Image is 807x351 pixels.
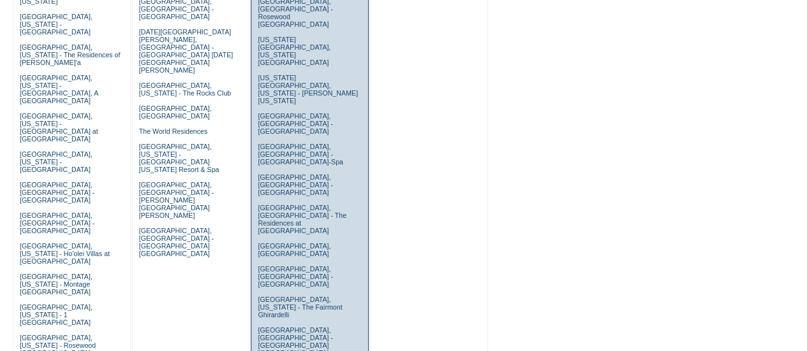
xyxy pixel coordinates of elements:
[139,181,214,219] a: [GEOGRAPHIC_DATA], [GEOGRAPHIC_DATA] - [PERSON_NAME][GEOGRAPHIC_DATA][PERSON_NAME]
[20,303,93,326] a: [GEOGRAPHIC_DATA], [US_STATE] - 1 [GEOGRAPHIC_DATA]
[258,74,358,104] a: [US_STATE][GEOGRAPHIC_DATA], [US_STATE] - [PERSON_NAME] [US_STATE]
[139,82,232,97] a: [GEOGRAPHIC_DATA], [US_STATE] - The Rocks Club
[258,112,332,135] a: [GEOGRAPHIC_DATA], [GEOGRAPHIC_DATA] - [GEOGRAPHIC_DATA]
[20,43,121,66] a: [GEOGRAPHIC_DATA], [US_STATE] - The Residences of [PERSON_NAME]'a
[20,211,94,234] a: [GEOGRAPHIC_DATA], [GEOGRAPHIC_DATA] - [GEOGRAPHIC_DATA]
[20,13,93,36] a: [GEOGRAPHIC_DATA], [US_STATE] - [GEOGRAPHIC_DATA]
[20,112,98,143] a: [GEOGRAPHIC_DATA], [US_STATE] - [GEOGRAPHIC_DATA] at [GEOGRAPHIC_DATA]
[258,296,342,319] a: [GEOGRAPHIC_DATA], [US_STATE] - The Fairmont Ghirardelli
[258,242,330,257] a: [GEOGRAPHIC_DATA], [GEOGRAPHIC_DATA]
[139,227,214,257] a: [GEOGRAPHIC_DATA], [GEOGRAPHIC_DATA] - [GEOGRAPHIC_DATA] [GEOGRAPHIC_DATA]
[139,127,208,135] a: The World Residences
[20,181,94,204] a: [GEOGRAPHIC_DATA], [GEOGRAPHIC_DATA] - [GEOGRAPHIC_DATA]
[258,173,332,196] a: [GEOGRAPHIC_DATA], [GEOGRAPHIC_DATA] - [GEOGRAPHIC_DATA]
[258,265,332,288] a: [GEOGRAPHIC_DATA], [GEOGRAPHIC_DATA] - [GEOGRAPHIC_DATA]
[139,143,219,173] a: [GEOGRAPHIC_DATA], [US_STATE] - [GEOGRAPHIC_DATA] [US_STATE] Resort & Spa
[20,273,93,296] a: [GEOGRAPHIC_DATA], [US_STATE] - Montage [GEOGRAPHIC_DATA]
[258,36,330,66] a: [US_STATE][GEOGRAPHIC_DATA], [US_STATE][GEOGRAPHIC_DATA]
[20,242,110,265] a: [GEOGRAPHIC_DATA], [US_STATE] - Ho'olei Villas at [GEOGRAPHIC_DATA]
[20,150,93,173] a: [GEOGRAPHIC_DATA], [US_STATE] - [GEOGRAPHIC_DATA]
[258,204,346,234] a: [GEOGRAPHIC_DATA], [GEOGRAPHIC_DATA] - The Residences at [GEOGRAPHIC_DATA]
[20,74,98,104] a: [GEOGRAPHIC_DATA], [US_STATE] - [GEOGRAPHIC_DATA], A [GEOGRAPHIC_DATA]
[139,104,212,120] a: [GEOGRAPHIC_DATA], [GEOGRAPHIC_DATA]
[139,28,233,74] a: [DATE][GEOGRAPHIC_DATA][PERSON_NAME], [GEOGRAPHIC_DATA] - [GEOGRAPHIC_DATA] [DATE][GEOGRAPHIC_DAT...
[258,143,343,166] a: [GEOGRAPHIC_DATA], [GEOGRAPHIC_DATA] - [GEOGRAPHIC_DATA]-Spa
